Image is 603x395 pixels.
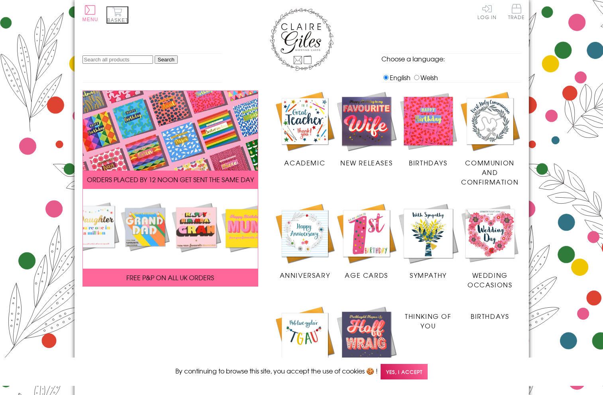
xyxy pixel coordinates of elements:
[82,5,98,22] button: Menu
[477,4,497,20] a: Log In
[336,305,397,383] a: New Releases
[459,305,521,321] a: Birthdays
[87,175,254,184] span: ORDERS PLACED BY 12 NOON GET SENT THE SAME DAY
[106,6,128,24] button: Basket
[284,158,325,167] span: Academic
[459,90,521,187] a: Communion and Confirmation
[459,202,521,289] a: Wedding Occasions
[155,55,178,64] input: Search
[274,305,336,383] a: Academic
[280,270,330,280] span: Anniversary
[397,305,459,330] a: Thinking of You
[336,202,397,280] a: Age Cards
[82,17,98,22] span: Menu
[82,55,153,64] input: Search all products
[340,158,393,167] span: New Releases
[508,4,525,20] span: Trade
[405,311,452,330] span: Thinking of You
[412,73,438,82] label: Welsh
[410,270,447,280] span: Sympathy
[274,90,336,168] a: Academic
[508,4,525,21] a: Trade
[471,311,509,321] span: Birthdays
[414,75,419,80] input: Welsh
[381,73,411,82] label: English
[461,158,519,187] span: Communion and Confirmation
[274,202,336,280] a: Anniversary
[467,270,512,289] span: Wedding Occasions
[381,364,428,379] span: Yes, I accept
[336,90,397,168] a: New Releases
[397,90,459,168] a: Birthdays
[383,75,389,80] input: English
[270,8,334,71] img: Claire Giles Greetings Cards
[126,273,214,282] span: FREE P&P ON ALL UK ORDERS
[345,270,388,280] span: Age Cards
[409,158,447,167] span: Birthdays
[381,54,521,63] p: Choose a language:
[397,202,459,280] a: Sympathy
